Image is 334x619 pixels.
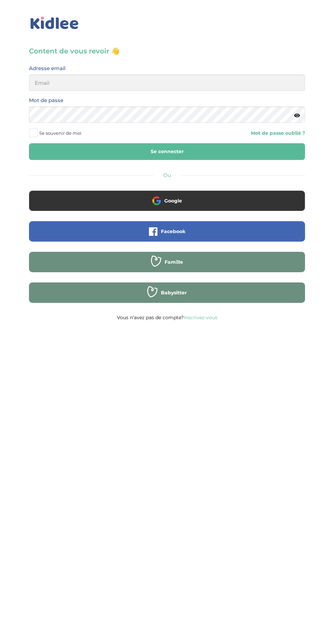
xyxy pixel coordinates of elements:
a: Famille [29,263,305,270]
a: Babysitter [29,294,305,300]
span: Facebook [161,228,185,235]
button: Se connecter [29,143,305,160]
button: Facebook [29,221,305,242]
a: Inscrivez-vous [184,314,217,321]
img: logo_kidlee_bleu [29,15,80,31]
button: Google [29,191,305,211]
p: Vous n’avez pas de compte? [29,313,305,322]
span: Babysitter [161,289,187,296]
span: Google [164,197,182,204]
label: Adresse email [29,64,65,73]
label: Mot de passe [29,96,63,105]
span: Famille [165,259,183,265]
a: Mot de passe oublié ? [251,130,305,136]
input: Email [29,75,305,91]
img: facebook.png [149,227,157,236]
img: google.png [152,196,161,205]
a: Google [29,202,305,209]
span: Ou [163,172,171,178]
a: Facebook [29,233,305,239]
button: Famille [29,252,305,272]
span: Se souvenir de moi [39,129,81,137]
h3: Content de vous revoir 👋 [29,46,305,56]
button: Babysitter [29,282,305,303]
